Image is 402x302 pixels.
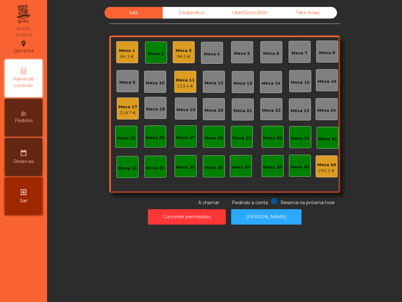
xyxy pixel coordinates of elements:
div: Take Away [279,7,337,19]
div: Mesa 1 [119,48,135,54]
div: Mesa 16 [318,78,336,85]
div: Mesa 28 [204,135,223,141]
div: Mesa 6 [263,50,279,57]
div: Mesa 11 [176,77,195,83]
div: Mesa 23 [291,108,309,114]
i: date_range [20,149,27,157]
div: Mesa 13 [233,80,252,87]
div: Mesa 26 [146,135,165,141]
span: A chamar [198,200,219,205]
img: qpiato [16,3,31,25]
span: Pedindo a conta [232,200,268,205]
div: Desperdicio [163,7,221,19]
div: 96.5 € [176,53,192,60]
div: Mesa 37 [231,164,250,171]
div: Mesa 27 [176,135,195,141]
div: 21:52:03 [15,32,32,38]
div: Mesa 7 [291,50,307,56]
div: Mesa 3 [176,48,192,54]
div: Mesa 2 [148,51,164,57]
div: 318.7 € [118,110,137,116]
span: Reserva na próxima hora [280,200,334,205]
div: Qpicanha [13,39,34,55]
div: 292.2 € [317,168,336,174]
div: Mesa 30 [263,135,282,141]
div: Mesa 29 [232,135,251,141]
i: exit_to_app [20,188,27,196]
div: Mesa 22 [262,107,281,114]
div: Mesa 5 [234,50,250,57]
div: Mesa 31 [291,135,310,142]
div: Mesa 39 [291,164,309,170]
div: Mesa 25 [117,135,136,141]
div: Sala [105,7,163,19]
div: [DATE] [17,26,30,31]
div: Mesa 4 [204,51,220,57]
div: Mesa 21 [233,108,252,114]
button: Conceder permissões [148,209,226,225]
div: Mesa 12 [204,80,223,86]
div: Mesa 36 [204,165,223,171]
div: Mesa 19 [177,107,195,113]
div: Uber/Glovo/Bolt [221,7,279,19]
div: Mesa 8 [319,50,335,56]
div: Mesa 14 [262,80,280,87]
div: Mesa 38 [263,164,282,171]
div: Mesa 40 [317,162,336,168]
span: Reservas [14,158,34,165]
div: Mesa 17 [118,104,137,110]
div: Mesa 24 [317,107,336,114]
span: Painel de controlo [6,76,41,89]
div: 133.4 € [176,83,195,89]
div: Mesa 9 [119,79,135,86]
div: Mesa 15 [291,79,310,86]
div: Mesa 35 [176,164,195,171]
div: 84.3 € [119,53,135,60]
div: Mesa 20 [204,107,223,114]
div: Mesa 32 [318,136,337,142]
i: location_on [20,40,27,48]
span: Pedidos [15,117,33,124]
div: Mesa 10 [146,80,165,86]
span: Sair [20,198,28,204]
div: Mesa 33 [118,165,137,171]
div: Mesa 18 [146,106,165,112]
div: Mesa 34 [146,165,165,171]
button: [PERSON_NAME] [231,209,301,225]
